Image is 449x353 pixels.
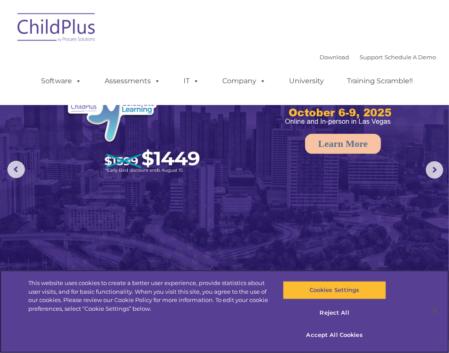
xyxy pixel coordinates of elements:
font: | [320,54,436,61]
button: Cookies Settings [283,281,386,299]
a: Learn More [305,134,381,154]
a: Company [214,72,275,90]
a: Download [320,54,349,61]
a: Assessments [96,72,169,90]
a: Training Scramble!! [338,72,422,90]
a: Software [32,72,90,90]
button: Accept All Cookies [283,326,386,344]
a: Support [360,54,383,61]
a: IT [175,72,208,90]
div: This website uses cookies to create a better user experience, provide statistics about user visit... [28,279,269,313]
a: Schedule A Demo [384,54,436,61]
button: Close [425,301,445,320]
img: ChildPlus by Procare Solutions [13,7,100,51]
button: Reject All [283,304,386,322]
a: University [280,72,333,90]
